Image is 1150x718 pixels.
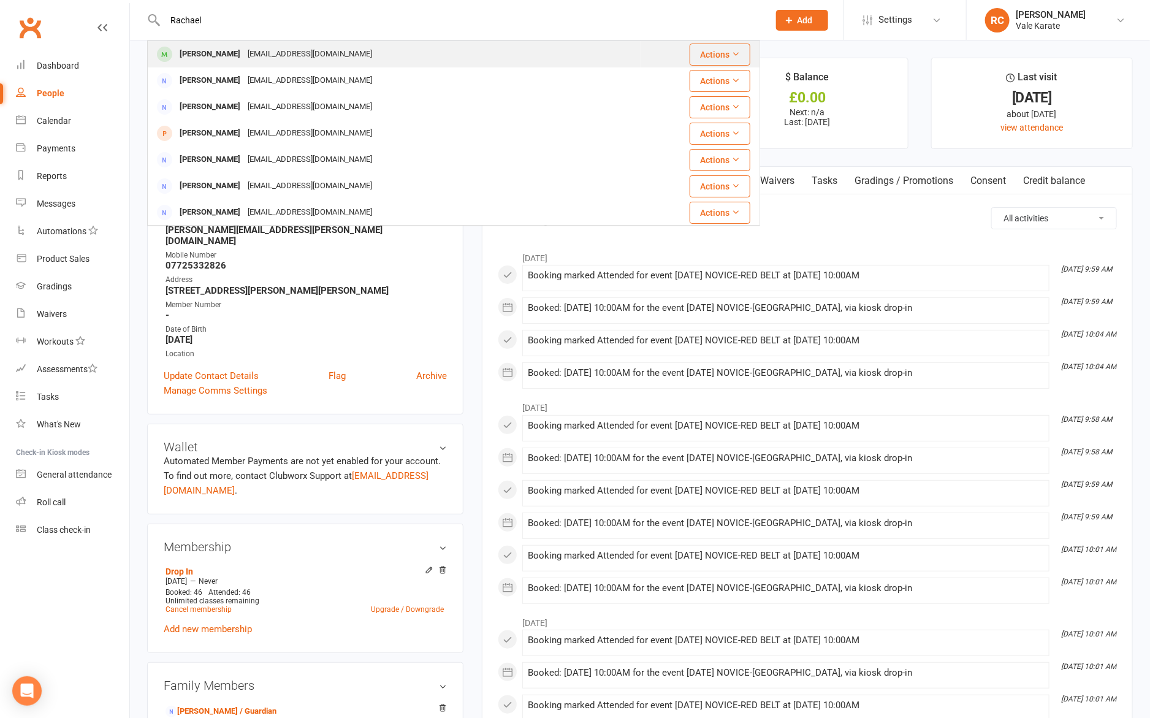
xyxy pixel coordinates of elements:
a: Tasks [803,167,846,195]
h3: Activity [498,207,1117,226]
button: Add [776,10,828,31]
div: [PERSON_NAME] [176,204,244,221]
div: Booking marked Attended for event [DATE] NOVICE-RED BELT at [DATE] 10:00AM [528,551,1044,561]
span: Settings [878,6,912,34]
h3: Membership [164,540,447,554]
i: [DATE] 9:59 AM [1061,480,1112,489]
a: Upgrade / Downgrade [371,605,444,614]
a: Calendar [16,107,129,135]
a: Add new membership [164,624,252,635]
div: [PERSON_NAME] [176,177,244,195]
a: Workouts [16,328,129,356]
i: [DATE] 10:04 AM [1061,330,1116,338]
a: Update Contact Details [164,369,259,383]
a: Reports [16,162,129,190]
div: [PERSON_NAME] [176,124,244,142]
h3: Wallet [164,440,447,454]
div: Booked: [DATE] 10:00AM for the event [DATE] NOVICE-[GEOGRAPHIC_DATA], via kiosk drop-in [528,303,1044,313]
div: What's New [37,419,81,429]
li: [DATE] [498,245,1117,265]
div: Product Sales [37,254,89,264]
a: Clubworx [15,12,45,43]
div: Booked: [DATE] 10:00AM for the event [DATE] NOVICE-[GEOGRAPHIC_DATA], via kiosk drop-in [528,583,1044,594]
a: view attendance [1000,123,1063,132]
div: Dashboard [37,61,79,71]
div: Location [166,348,447,360]
div: Booked: [DATE] 10:00AM for the event [DATE] NOVICE-[GEOGRAPHIC_DATA], via kiosk drop-in [528,668,1044,678]
a: Waivers [16,300,129,328]
button: Actions [690,123,750,145]
div: Waivers [37,309,67,319]
div: [EMAIL_ADDRESS][DOMAIN_NAME] [244,45,376,63]
button: Actions [690,202,750,224]
div: People [37,88,64,98]
div: General attendance [37,470,112,479]
a: Waivers [752,167,803,195]
a: Automations [16,218,129,245]
div: Calendar [37,116,71,126]
div: [EMAIL_ADDRESS][DOMAIN_NAME] [244,124,376,142]
i: [DATE] 9:58 AM [1061,415,1112,424]
div: Address [166,274,447,286]
strong: - [166,310,447,321]
div: Tasks [37,392,59,402]
li: [DATE] [498,610,1117,630]
a: Assessments [16,356,129,383]
button: Actions [690,175,750,197]
div: [PERSON_NAME] [176,72,244,90]
div: [EMAIL_ADDRESS][DOMAIN_NAME] [244,177,376,195]
button: Actions [690,96,750,118]
i: [DATE] 10:01 AM [1061,578,1116,586]
i: [DATE] 10:01 AM [1061,630,1116,638]
i: [DATE] 10:01 AM [1061,545,1116,554]
div: [PERSON_NAME] [176,151,244,169]
span: Unlimited classes remaining [166,597,259,605]
div: Member Number [166,299,447,311]
a: Flag [329,369,346,383]
i: [DATE] 10:01 AM [1061,662,1116,671]
div: Last visit [1007,69,1057,91]
div: Booking marked Attended for event [DATE] NOVICE-RED BELT at [DATE] 10:00AM [528,700,1044,711]
div: [EMAIL_ADDRESS][DOMAIN_NAME] [244,72,376,90]
strong: [PERSON_NAME][EMAIL_ADDRESS][PERSON_NAME][DOMAIN_NAME] [166,224,447,246]
div: $ Balance [785,69,829,91]
i: [DATE] 9:58 AM [1061,448,1112,456]
span: Never [199,577,218,586]
a: Messages [16,190,129,218]
div: Booked: [DATE] 10:00AM for the event [DATE] NOVICE-[GEOGRAPHIC_DATA], via kiosk drop-in [528,518,1044,529]
a: Dashboard [16,52,129,80]
a: [PERSON_NAME] / Guardian [166,705,276,718]
div: [EMAIL_ADDRESS][DOMAIN_NAME] [244,151,376,169]
div: — [162,576,447,586]
button: Actions [690,44,750,66]
i: [DATE] 9:59 AM [1061,265,1112,273]
a: Manage Comms Settings [164,383,267,398]
a: Credit balance [1015,167,1094,195]
a: Payments [16,135,129,162]
span: Add [798,15,813,25]
a: General attendance kiosk mode [16,461,129,489]
strong: [STREET_ADDRESS][PERSON_NAME][PERSON_NAME] [166,285,447,296]
a: Class kiosk mode [16,516,129,544]
div: about [DATE] [943,107,1121,121]
div: Vale Karate [1016,20,1086,31]
a: Consent [962,167,1015,195]
div: Reports [37,171,67,181]
div: Booked: [DATE] 10:00AM for the event [DATE] NOVICE-[GEOGRAPHIC_DATA], via kiosk drop-in [528,453,1044,464]
i: [DATE] 9:59 AM [1061,297,1112,306]
a: Cancel membership [166,605,232,614]
div: Open Intercom Messenger [12,676,42,706]
i: [DATE] 10:01 AM [1061,695,1116,703]
strong: [DATE] [166,334,447,345]
span: [DATE] [166,577,187,586]
div: Booking marked Attended for event [DATE] NOVICE-RED BELT at [DATE] 10:00AM [528,421,1044,431]
li: [DATE] [498,395,1117,414]
div: Booking marked Attended for event [DATE] NOVICE-RED BELT at [DATE] 10:00AM [528,335,1044,346]
a: Product Sales [16,245,129,273]
a: What's New [16,411,129,438]
no-payment-system: Automated Member Payments are not yet enabled for your account. To find out more, contact Clubwor... [164,456,441,496]
div: [PERSON_NAME] [1016,9,1086,20]
div: RC [985,8,1010,32]
div: Assessments [37,364,97,374]
a: Roll call [16,489,129,516]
